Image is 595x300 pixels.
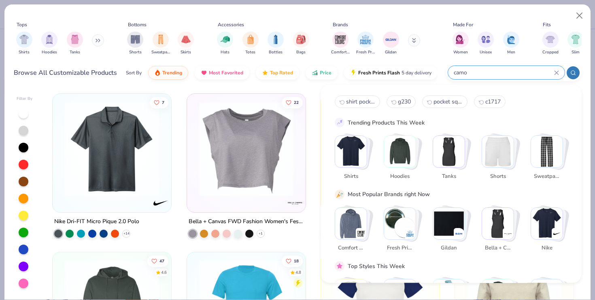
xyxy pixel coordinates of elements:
button: filter button [217,32,233,55]
span: Hoodies [42,49,57,55]
img: 21fda654-1eb2-4c2c-b188-be26a870e180 [61,102,163,196]
span: Gildan [385,49,397,55]
div: filter for Bags [293,32,309,55]
button: filter button [542,32,559,55]
img: fea30bab-9cee-4a4f-98cb-187d2db77708 [297,102,400,196]
button: filter button [151,32,170,55]
div: filter for Shorts [127,32,143,55]
span: Tanks [436,172,462,180]
div: Top Styles This Week [348,262,405,270]
div: filter for Skirts [178,32,194,55]
img: Hoodies [384,136,416,167]
button: filter button [127,32,143,55]
button: filter button [293,32,309,55]
span: Nike [533,244,560,252]
img: Shirts Image [19,35,29,44]
button: g2301 [387,95,416,108]
img: TopRated.gif [262,70,268,76]
button: c17173 [474,95,506,108]
span: Slim [572,49,580,55]
button: Trending [148,66,188,80]
button: filter button [567,32,584,55]
span: Price [320,70,331,76]
span: Sweatpants [151,49,170,55]
img: Gildan [455,229,463,237]
span: Skirts [181,49,191,55]
span: Hats [221,49,229,55]
button: Like [281,256,302,267]
button: filter button [356,32,375,55]
button: filter button [16,32,32,55]
div: filter for Shirts [16,32,32,55]
div: filter for Bottles [268,32,284,55]
button: Stack Card Button Sweatpants [531,135,568,184]
div: Made For [453,21,473,28]
img: Nike [553,229,561,237]
span: 7 [162,100,164,104]
div: filter for Slim [567,32,584,55]
div: Sort By [126,69,142,76]
div: Filter By [17,96,33,102]
img: Unisex Image [481,35,491,44]
span: Fresh Prints [356,49,375,55]
button: filter button [41,32,57,55]
img: flash.gif [350,70,357,76]
span: Trending [162,70,182,76]
span: Bottles [269,49,283,55]
button: filter button [503,32,519,55]
img: Comfort Colors [357,229,365,237]
img: Women Image [456,35,465,44]
span: Bella + Canvas [484,244,511,252]
img: Shorts Image [131,35,140,44]
span: Totes [245,49,255,55]
div: Browse All Customizable Products [14,68,117,78]
div: 4.8 [295,270,301,276]
div: filter for Fresh Prints [356,32,375,55]
span: Comfort Colors [331,49,350,55]
span: Shorts [129,49,142,55]
div: filter for Comfort Colors [331,32,350,55]
button: Stack Card Button Fresh Prints [384,207,421,255]
div: Trending Products This Week [348,118,425,127]
span: 22 [293,100,298,104]
button: Stack Card Button Bella + Canvas [482,207,519,255]
button: Top Rated [256,66,299,80]
span: Shirts [19,49,30,55]
button: Stack Card Button Shorts [482,135,519,184]
button: Like [150,97,168,108]
img: most_fav.gif [201,70,207,76]
img: party_popper.gif [336,190,343,198]
img: Fresh Prints [384,207,416,239]
div: filter for Hoodies [41,32,57,55]
img: Nike [531,207,563,239]
div: Nike Dri-FIT Micro Pique 2.0 Polo [54,217,139,227]
div: Brands [333,21,348,28]
img: Shirts [335,136,367,167]
span: + 1 [259,231,263,236]
img: Bottles Image [271,35,280,44]
img: Fresh Prints Image [359,34,372,46]
span: Unisex [480,49,492,55]
div: filter for Tanks [67,32,83,55]
span: c1717 [485,98,501,106]
div: filter for Cropped [542,32,559,55]
img: Bags Image [296,35,305,44]
button: filter button [268,32,284,55]
span: Shorts [484,172,511,180]
img: Hoodies Image [45,35,54,44]
img: trending.gif [154,70,161,76]
button: filter button [478,32,494,55]
button: Stack Card Button Gildan [433,207,470,255]
img: Men Image [507,35,516,44]
span: 18 [293,259,298,263]
img: Slim Image [571,35,580,44]
div: 4.6 [161,270,167,276]
div: Tops [17,21,27,28]
img: pink_star.gif [336,262,343,270]
div: Most Popular Brands right Now [348,190,430,199]
img: Skirts Image [181,35,191,44]
img: Bella + Canvas [504,229,512,237]
span: Cropped [542,49,559,55]
button: shirt pocket0 [335,95,380,108]
span: shirt pocket [346,98,375,106]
